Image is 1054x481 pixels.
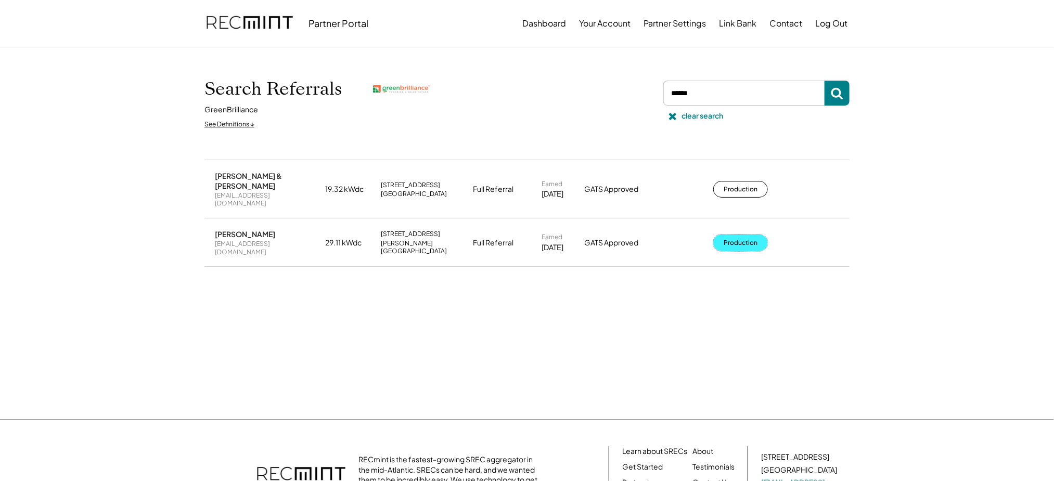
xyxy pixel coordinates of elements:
div: Earned [542,233,562,241]
div: [DATE] [542,242,563,253]
img: logo_orange.svg [17,17,25,25]
img: tab_keywords_by_traffic_grey.svg [104,60,112,69]
img: greenbrilliance.png [373,85,430,93]
button: Link Bank [719,13,756,34]
div: [STREET_ADDRESS] [381,181,440,189]
a: Get Started [622,462,663,472]
div: clear search [682,111,723,121]
div: 29.11 kWdc [325,238,375,248]
button: Log Out [815,13,847,34]
div: [PERSON_NAME] [215,229,275,239]
div: [PERSON_NAME] & [PERSON_NAME] [215,171,319,190]
button: Partner Settings [644,13,706,34]
div: [PERSON_NAME][GEOGRAPHIC_DATA] [381,239,467,255]
img: tab_domain_overview_orange.svg [28,60,36,69]
div: 19.32 kWdc [325,184,375,194]
div: Keywords by Traffic [115,61,175,68]
div: Domain Overview [40,61,93,68]
div: [STREET_ADDRESS] [381,230,440,238]
div: Full Referral [473,184,513,194]
div: [EMAIL_ADDRESS][DOMAIN_NAME] [215,191,319,207]
div: Partner Portal [309,17,368,29]
div: [STREET_ADDRESS] [761,452,829,462]
div: Full Referral [473,238,513,248]
div: See Definitions ↓ [204,120,254,129]
div: v 4.0.25 [29,17,51,25]
div: Domain: [DOMAIN_NAME] [27,27,114,35]
div: GreenBrilliance [204,105,258,115]
button: Dashboard [522,13,566,34]
button: Contact [769,13,802,34]
h1: Search Referrals [204,78,342,100]
div: GATS Approved [584,184,662,194]
div: [DATE] [542,189,563,199]
img: recmint-logotype%403x.png [207,6,293,41]
button: Your Account [579,13,631,34]
a: Testimonials [692,462,735,472]
div: Earned [542,180,562,188]
div: [GEOGRAPHIC_DATA] [381,190,447,198]
div: GATS Approved [584,238,662,248]
div: [EMAIL_ADDRESS][DOMAIN_NAME] [215,240,319,256]
img: website_grey.svg [17,27,25,35]
a: About [692,446,713,457]
button: Production [713,181,768,198]
div: [GEOGRAPHIC_DATA] [761,465,837,475]
button: Production [713,235,768,251]
a: Learn about SRECs [622,446,687,457]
